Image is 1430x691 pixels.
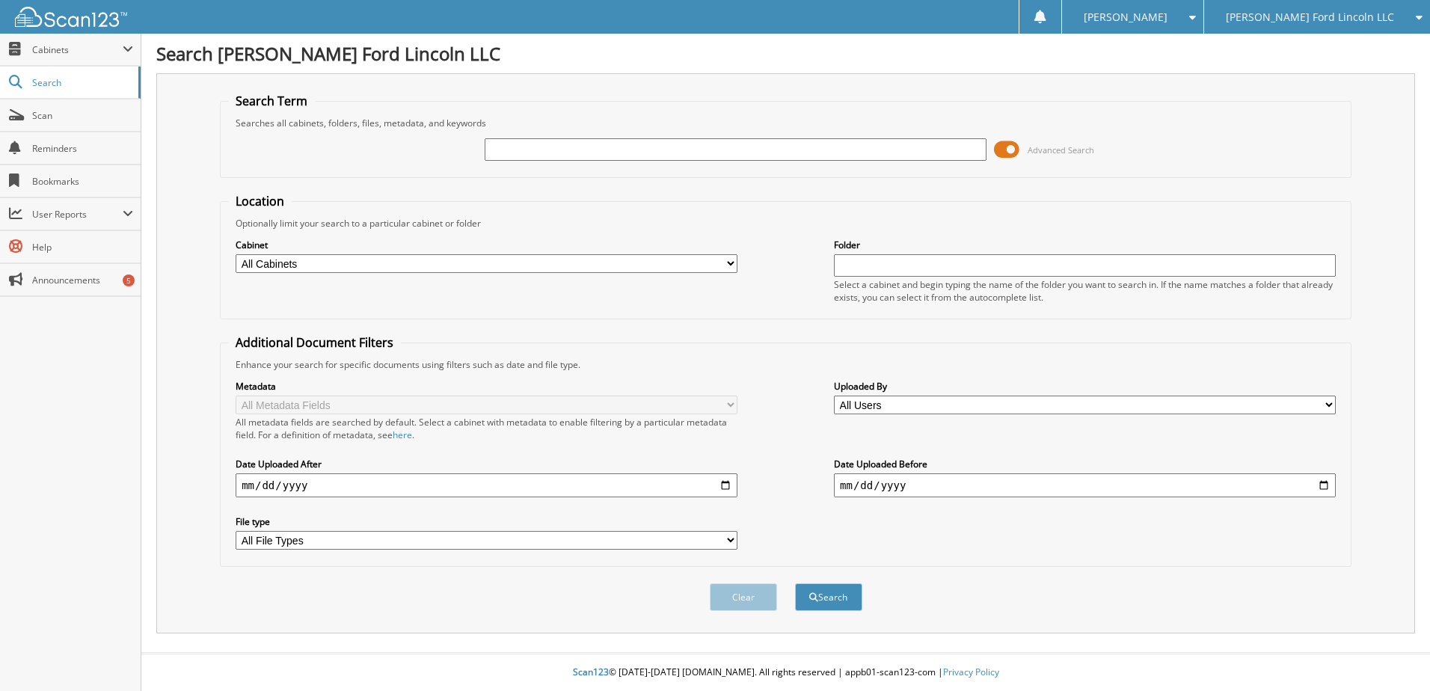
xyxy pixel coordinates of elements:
[228,217,1343,230] div: Optionally limit your search to a particular cabinet or folder
[236,458,737,470] label: Date Uploaded After
[1028,144,1094,156] span: Advanced Search
[228,193,292,209] legend: Location
[393,429,412,441] a: here
[943,666,999,678] a: Privacy Policy
[32,43,123,56] span: Cabinets
[1084,13,1167,22] span: [PERSON_NAME]
[834,278,1336,304] div: Select a cabinet and begin typing the name of the folder you want to search in. If the name match...
[228,117,1343,129] div: Searches all cabinets, folders, files, metadata, and keywords
[236,380,737,393] label: Metadata
[228,358,1343,371] div: Enhance your search for specific documents using filters such as date and file type.
[32,241,133,254] span: Help
[834,458,1336,470] label: Date Uploaded Before
[156,41,1415,66] h1: Search [PERSON_NAME] Ford Lincoln LLC
[32,142,133,155] span: Reminders
[236,473,737,497] input: start
[795,583,862,611] button: Search
[32,109,133,122] span: Scan
[123,274,135,286] div: 5
[15,7,127,27] img: scan123-logo-white.svg
[32,274,133,286] span: Announcements
[228,334,401,351] legend: Additional Document Filters
[32,175,133,188] span: Bookmarks
[32,76,131,89] span: Search
[834,239,1336,251] label: Folder
[710,583,777,611] button: Clear
[236,515,737,528] label: File type
[573,666,609,678] span: Scan123
[1226,13,1394,22] span: [PERSON_NAME] Ford Lincoln LLC
[236,416,737,441] div: All metadata fields are searched by default. Select a cabinet with metadata to enable filtering b...
[834,380,1336,393] label: Uploaded By
[32,208,123,221] span: User Reports
[834,473,1336,497] input: end
[141,654,1430,691] div: © [DATE]-[DATE] [DOMAIN_NAME]. All rights reserved | appb01-scan123-com |
[228,93,315,109] legend: Search Term
[236,239,737,251] label: Cabinet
